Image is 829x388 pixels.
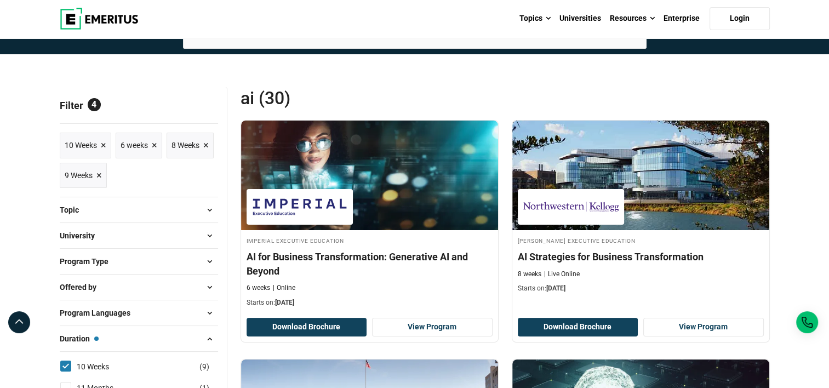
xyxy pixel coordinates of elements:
a: Reset all [184,100,218,114]
span: × [101,138,106,153]
button: Offered by [60,279,218,295]
a: Login [710,7,770,30]
button: Download Brochure [247,318,367,336]
span: × [96,168,102,184]
span: AI (30) [241,87,505,109]
p: Live Online [544,270,580,279]
p: 8 weeks [518,270,541,279]
h4: Imperial Executive Education [247,236,493,245]
button: search [627,27,638,39]
span: Topic [60,204,88,216]
a: AI and Machine Learning Course by Kellogg Executive Education - September 4, 2025 Kellogg Executi... [512,121,769,299]
h4: AI for Business Transformation: Generative AI and Beyond [247,250,493,277]
a: 10 Weeks [77,361,131,373]
img: Kellogg Executive Education [523,195,619,219]
span: 8 Weeks [171,139,199,151]
button: University [60,227,218,244]
span: 10 Weeks [65,139,97,151]
span: [DATE] [275,299,294,306]
a: View Program [643,318,764,336]
button: Program Type [60,253,218,270]
button: Topic [60,202,218,218]
p: 6 weeks [247,283,270,293]
img: Imperial Executive Education [252,195,347,219]
img: AI for Business Transformation: Generative AI and Beyond | Online AI and Machine Learning Course [241,121,498,230]
span: 6 weeks [121,139,148,151]
span: 4 [88,98,101,111]
span: ( ) [199,361,209,373]
p: Online [273,283,295,293]
a: AI and Machine Learning Course by Imperial Executive Education - October 9, 2025 Imperial Executi... [241,121,498,313]
span: × [152,138,157,153]
a: 6 weeks × [116,133,162,158]
a: View Program [372,318,493,336]
p: Filter [60,87,218,123]
span: 9 [202,362,207,371]
p: Starts on: [518,284,764,293]
img: AI Strategies for Business Transformation | Online AI and Machine Learning Course [512,121,769,230]
span: 9 Weeks [65,169,93,181]
a: 8 Weeks × [167,133,214,158]
span: [DATE] [546,284,565,292]
span: × [203,138,209,153]
h4: AI Strategies for Business Transformation [518,250,764,264]
span: Program Languages [60,307,139,319]
p: Starts on: [247,298,493,307]
button: Download Brochure [518,318,638,336]
span: University [60,230,104,242]
span: Duration [60,333,99,345]
h4: [PERSON_NAME] Executive Education [518,236,764,245]
a: 9 Weeks × [60,163,107,189]
button: Program Languages [60,305,218,321]
span: Program Type [60,255,117,267]
span: Offered by [60,281,105,293]
a: 10 Weeks × [60,133,111,158]
button: Duration [60,330,218,347]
